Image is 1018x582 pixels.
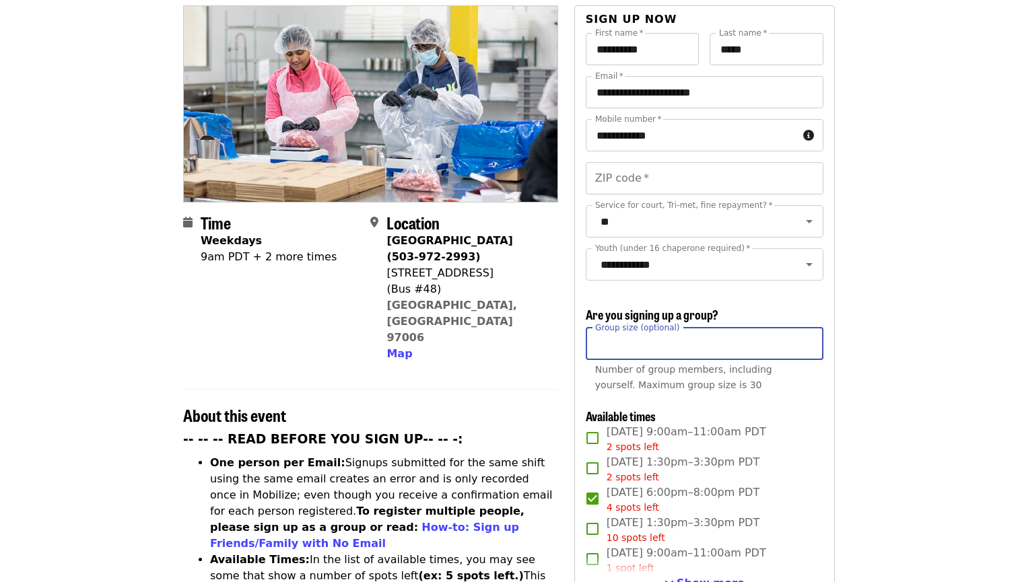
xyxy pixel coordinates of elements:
[418,569,523,582] strong: (ex: 5 spots left.)
[201,249,337,265] div: 9am PDT + 2 more times
[183,216,193,229] i: calendar icon
[183,432,463,446] strong: -- -- -- READ BEFORE YOU SIGN UP-- -- -:
[586,76,823,108] input: Email
[586,305,718,323] span: Are you signing up a group?
[201,211,231,234] span: Time
[210,456,345,469] strong: One person per Email:
[595,364,772,390] span: Number of group members, including yourself. Maximum group size is 30
[386,281,547,297] div: (Bus #48)
[184,6,557,201] img: Oct/Nov/Dec - Beaverton: Repack/Sort (age 10+) organized by Oregon Food Bank
[595,244,750,252] label: Youth (under 16 chaperone required)
[607,515,759,545] span: [DATE] 1:30pm–3:30pm PDT
[586,33,700,65] input: First name
[210,505,524,534] strong: To register multiple people, please sign up as a group or read:
[607,441,659,452] span: 2 spots left
[607,424,766,454] span: [DATE] 9:00am–11:00am PDT
[210,455,558,552] li: Signups submitted for the same shift using the same email creates an error and is only recorded o...
[607,484,759,515] span: [DATE] 6:00pm–8:00pm PDT
[719,29,767,37] label: Last name
[800,212,819,231] button: Open
[586,13,677,26] span: Sign up now
[607,532,665,543] span: 10 spots left
[586,328,823,360] input: [object Object]
[710,33,823,65] input: Last name
[800,255,819,274] button: Open
[386,265,547,281] div: [STREET_ADDRESS]
[210,553,310,566] strong: Available Times:
[607,502,659,513] span: 4 spots left
[607,472,659,482] span: 2 spots left
[370,216,378,229] i: map-marker-alt icon
[386,211,440,234] span: Location
[386,234,512,263] strong: [GEOGRAPHIC_DATA] (503-972-2993)
[586,162,823,194] input: ZIP code
[595,322,679,332] span: Group size (optional)
[607,545,766,575] span: [DATE] 9:00am–11:00am PDT
[607,454,759,484] span: [DATE] 1:30pm–3:30pm PDT
[386,299,517,344] a: [GEOGRAPHIC_DATA], [GEOGRAPHIC_DATA] 97006
[595,201,773,209] label: Service for court, Tri-met, fine repayment?
[595,72,623,80] label: Email
[586,119,798,151] input: Mobile number
[803,129,814,142] i: circle-info icon
[386,346,412,362] button: Map
[595,115,661,123] label: Mobile number
[595,29,644,37] label: First name
[586,407,656,425] span: Available times
[183,403,286,427] span: About this event
[210,521,519,550] a: How-to: Sign up Friends/Family with No Email
[607,562,654,573] span: 1 spot left
[201,234,262,247] strong: Weekdays
[386,347,412,360] span: Map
